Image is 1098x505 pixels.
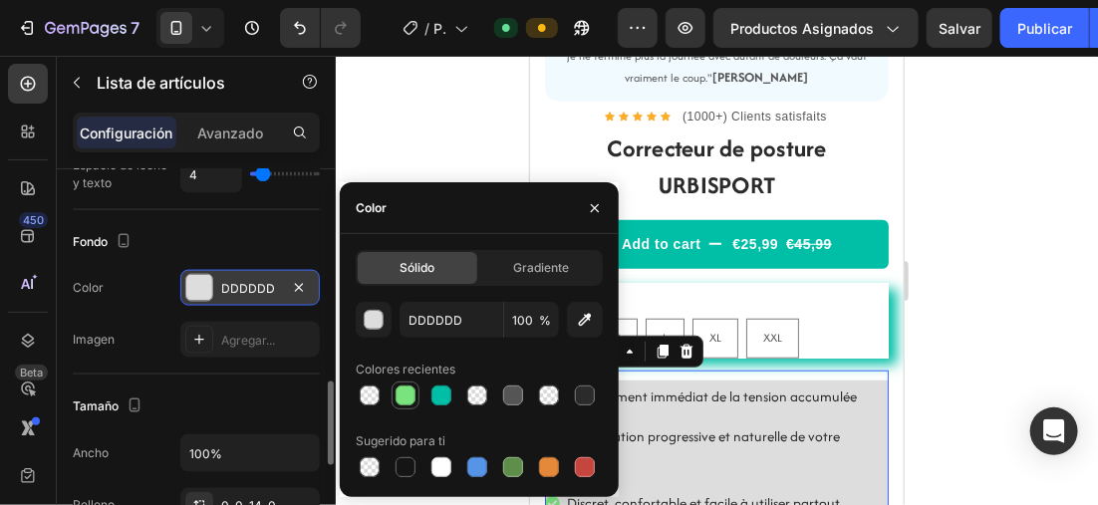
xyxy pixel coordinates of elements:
[8,8,148,48] button: 7
[73,233,108,251] font: Fondo
[221,280,279,298] div: DDDDDD
[433,18,446,39] span: PÁGINA PRODUCTO (corrector postura)
[356,432,445,450] font: Sugerido para ti
[179,274,191,290] span: XL
[133,274,137,290] span: L
[73,444,109,462] font: Ancho
[713,8,919,48] button: Productos asignados
[73,156,176,192] font: Espacio de icono y texto
[131,16,139,40] p: 7
[37,328,356,355] p: Soulagement immédiat de la tension accumulée
[19,212,48,228] div: 450
[927,8,992,48] button: Salvar
[97,71,266,95] p: Item list
[152,52,297,70] p: (1000+) Clients satisfaits
[1030,407,1078,455] div: Abra Intercom Messenger
[530,56,904,505] iframe: Design area
[15,164,359,213] button: Add to cart
[1017,18,1072,39] font: Publicar
[33,274,39,290] span: S
[539,312,551,330] span: %
[424,18,429,39] span: /
[73,397,119,415] font: Tamaño
[81,123,173,143] p: Configuración
[200,176,250,201] div: €25,99
[513,259,569,277] span: Gradiente
[939,20,980,37] span: Salvar
[150,50,299,72] div: Rich Text Editor. Editing area: main
[37,434,356,461] p: Discret, confortable et facile à utiliser partout
[15,72,359,150] h1: Correcteur de posture URBISPORT
[73,279,104,297] font: Color
[254,176,304,201] div: €45,99
[92,178,170,199] div: Add to cart
[356,199,387,217] font: Color
[1000,8,1089,48] button: Publicar
[15,227,79,255] legend: Taille: S
[181,156,241,192] input: Automático
[730,18,874,39] span: Productos asignados
[221,332,315,350] div: Agregar...
[280,8,361,48] div: Deshacer/Rehacer
[15,365,48,380] div: Beta
[183,12,279,31] strong: [PERSON_NAME]
[40,287,92,305] div: Item list
[37,368,356,421] p: Amélioration progressive et naturelle de votre posture
[233,274,252,290] span: XXL
[197,123,263,143] p: Avanzado
[400,259,434,277] span: Sólido
[400,302,503,338] input: Por ejemplo: FFFFFF
[181,435,319,471] input: Automático
[73,331,115,349] font: Imagen
[356,361,455,379] font: Colores recientes
[82,274,91,290] span: M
